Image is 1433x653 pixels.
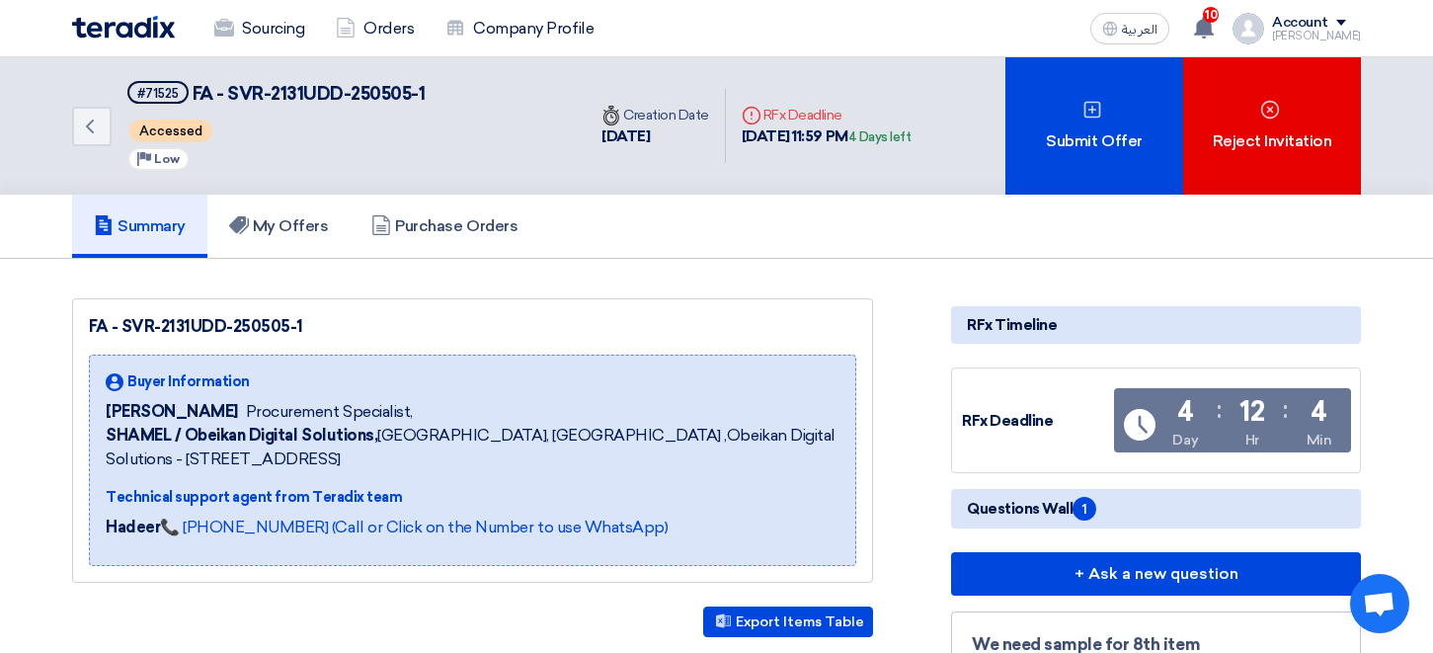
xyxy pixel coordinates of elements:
span: Procurement Specialist, [246,400,413,424]
img: profile_test.png [1233,13,1264,44]
span: Low [154,152,180,166]
div: [PERSON_NAME] [1272,31,1361,41]
div: RFx Deadline [742,105,912,125]
span: [GEOGRAPHIC_DATA], [GEOGRAPHIC_DATA] ,Obeikan Digital Solutions - [STREET_ADDRESS] [106,424,839,471]
button: + Ask a new question [951,552,1361,596]
span: FA - SVR-2131UDD-250505-1 [193,83,426,105]
span: Buyer Information [127,371,250,392]
a: 📞 [PHONE_NUMBER] (Call or Click on the Number to use WhatsApp) [160,518,668,536]
div: Account [1272,15,1328,32]
a: Summary [72,195,207,258]
div: 4 [1177,398,1194,426]
span: Accessed [129,120,212,142]
h5: My Offers [229,216,329,236]
div: Open chat [1350,574,1409,633]
a: Orders [320,7,430,50]
div: Day [1172,430,1198,450]
div: [DATE] 11:59 PM [742,125,912,148]
b: SHAMEL / Obeikan Digital Solutions, [106,426,377,445]
a: My Offers [207,195,351,258]
h5: FA - SVR-2131UDD-250505-1 [127,81,426,106]
div: Hr [1245,430,1259,450]
div: Reject Invitation [1183,57,1361,195]
div: 4 Days left [848,127,912,147]
div: Technical support agent from Teradix team [106,487,839,508]
h5: Summary [94,216,186,236]
button: Export Items Table [703,607,873,637]
span: العربية [1122,23,1157,37]
strong: Hadeer [106,518,160,536]
div: 4 [1311,398,1327,426]
span: 10 [1203,7,1219,23]
img: Teradix logo [72,16,175,39]
div: RFx Timeline [951,306,1361,344]
div: FA - SVR-2131UDD-250505-1 [89,315,856,339]
div: Min [1307,430,1332,450]
a: Sourcing [199,7,320,50]
div: : [1217,392,1222,428]
span: [PERSON_NAME] [106,400,238,424]
div: : [1283,392,1288,428]
a: Company Profile [430,7,609,50]
div: [DATE] [601,125,709,148]
div: Creation Date [601,105,709,125]
span: 1 [1073,497,1096,521]
div: Submit Offer [1005,57,1183,195]
a: Purchase Orders [350,195,539,258]
span: Questions Wall [967,497,1096,521]
div: 12 [1239,398,1264,426]
div: #71525 [137,87,179,100]
div: RFx Deadline [962,410,1110,433]
h5: Purchase Orders [371,216,517,236]
button: العربية [1090,13,1169,44]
